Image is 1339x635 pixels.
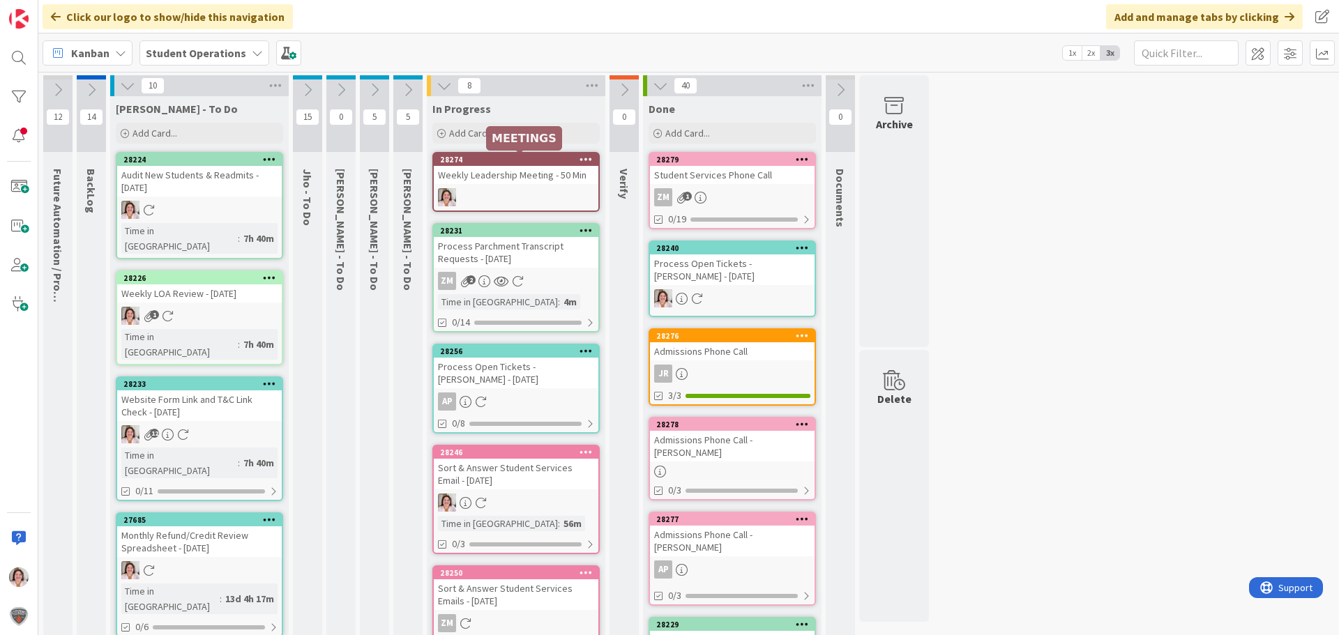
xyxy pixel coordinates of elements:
div: Time in [GEOGRAPHIC_DATA] [121,329,238,360]
a: 28274Weekly Leadership Meeting - 50 MinEW [432,152,600,212]
span: 5 [363,109,386,125]
span: 0/3 [668,588,681,603]
span: Zaida - To Do [334,169,348,291]
span: Support [29,2,63,19]
span: : [558,294,560,309]
span: Done [649,102,675,116]
div: EW [117,201,282,219]
div: Delete [877,390,911,407]
div: 28246Sort & Answer Student Services Email - [DATE] [434,446,598,489]
h5: MEETINGS [492,132,557,145]
span: 3x [1100,46,1119,60]
div: 28250Sort & Answer Student Services Emails - [DATE] [434,567,598,610]
div: EW [117,561,282,579]
span: Emilie - To Do [116,102,238,116]
span: 12 [150,429,159,438]
a: 28231Process Parchment Transcript Requests - [DATE]ZMTime in [GEOGRAPHIC_DATA]:4m0/14 [432,223,600,332]
span: : [238,455,240,470]
div: 28274 [434,153,598,166]
a: 28256Process Open Tickets - [PERSON_NAME] - [DATE]AP0/8 [432,344,600,434]
span: BackLog [84,169,98,213]
div: 28256 [440,346,598,356]
span: Add Card... [449,127,494,139]
div: 7h 40m [240,337,278,352]
img: EW [121,425,139,443]
div: Sort & Answer Student Services Emails - [DATE] [434,579,598,610]
div: Time in [GEOGRAPHIC_DATA] [121,583,220,614]
div: 28276 [650,330,815,342]
a: 28233Website Form Link and T&C Link Check - [DATE]EWTime in [GEOGRAPHIC_DATA]:7h 40m0/11 [116,376,283,501]
div: EW [117,307,282,325]
div: Archive [876,116,913,132]
span: 1 [150,310,159,319]
div: Time in [GEOGRAPHIC_DATA] [438,516,558,531]
div: 28231 [440,226,598,236]
div: 28278 [656,420,815,429]
div: Process Parchment Transcript Requests - [DATE] [434,237,598,268]
div: 28274 [440,155,598,165]
div: JR [654,365,672,383]
div: 56m [560,516,585,531]
div: ZM [434,272,598,290]
a: 28278Admissions Phone Call - [PERSON_NAME]0/3 [649,417,816,500]
div: 28224Audit New Students & Readmits - [DATE] [117,153,282,197]
div: EW [117,425,282,443]
a: 28276Admissions Phone CallJR3/3 [649,328,816,406]
span: 0/3 [452,537,465,551]
div: 4m [560,294,580,309]
input: Quick Filter... [1134,40,1239,66]
span: 40 [674,77,697,94]
span: 0/3 [668,483,681,498]
div: 28278Admissions Phone Call - [PERSON_NAME] [650,418,815,461]
span: Verify [617,169,631,199]
div: 28231Process Parchment Transcript Requests - [DATE] [434,224,598,268]
span: 2 [467,275,476,284]
div: Add and manage tabs by clicking [1106,4,1303,29]
a: 28240Process Open Tickets - [PERSON_NAME] - [DATE]EW [649,240,816,317]
div: 28224 [123,155,282,165]
span: Add Card... [665,127,710,139]
div: 28231 [434,224,598,237]
div: 28246 [434,446,598,459]
div: 28240 [656,243,815,253]
div: AP [438,392,456,411]
a: 28226Weekly LOA Review - [DATE]EWTime in [GEOGRAPHIC_DATA]:7h 40m [116,270,283,365]
div: EW [434,494,598,512]
span: Future Automation / Process Building [51,169,65,358]
span: 2x [1082,46,1100,60]
div: 28250 [434,567,598,579]
div: Time in [GEOGRAPHIC_DATA] [121,447,238,478]
div: Admissions Phone Call [650,342,815,360]
a: 28224Audit New Students & Readmits - [DATE]EWTime in [GEOGRAPHIC_DATA]:7h 40m [116,152,283,259]
span: 0/19 [668,212,686,227]
div: ZM [434,614,598,632]
div: ZM [438,272,456,290]
div: 28278 [650,418,815,431]
b: Student Operations [146,46,246,60]
div: 28224 [117,153,282,166]
div: 28240Process Open Tickets - [PERSON_NAME] - [DATE] [650,242,815,285]
div: AP [654,560,672,579]
span: Kanban [71,45,109,61]
div: 28229 [650,618,815,631]
div: 28233 [123,379,282,389]
span: 0 [612,109,636,125]
span: Documents [833,169,847,227]
div: 28233 [117,378,282,390]
span: : [238,231,240,246]
div: Process Open Tickets - [PERSON_NAME] - [DATE] [650,254,815,285]
span: 8 [457,77,481,94]
img: EW [121,307,139,325]
div: 28233Website Form Link and T&C Link Check - [DATE] [117,378,282,421]
span: Amanda - To Do [401,169,415,291]
span: 3/3 [668,388,681,403]
div: JR [650,365,815,383]
a: 28279Student Services Phone CallZM0/19 [649,152,816,229]
a: 28246Sort & Answer Student Services Email - [DATE]EWTime in [GEOGRAPHIC_DATA]:56m0/3 [432,445,600,554]
div: 28226Weekly LOA Review - [DATE] [117,272,282,303]
span: 0 [329,109,353,125]
div: 28279 [650,153,815,166]
div: AP [434,392,598,411]
span: 0/14 [452,315,470,330]
span: : [220,591,222,606]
